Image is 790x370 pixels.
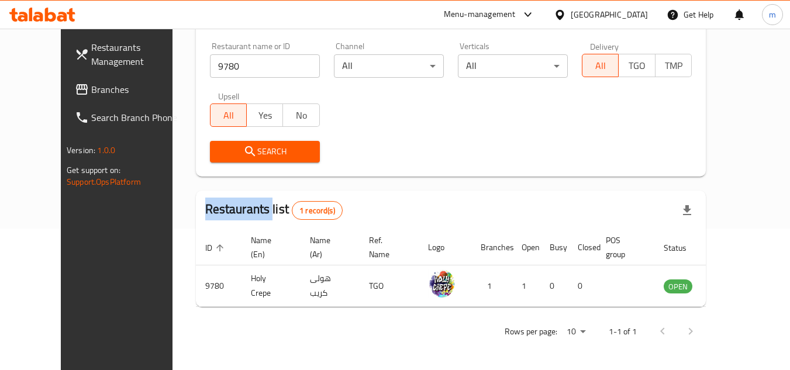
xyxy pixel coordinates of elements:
td: 1 [471,265,512,307]
label: Upsell [218,92,240,100]
span: Status [664,241,702,255]
span: Name (Ar) [310,233,346,261]
span: TMP [660,57,687,74]
div: [GEOGRAPHIC_DATA] [571,8,648,21]
td: Holy Crepe [242,265,301,307]
button: Yes [246,103,283,127]
div: Rows per page: [562,323,590,341]
p: Rows per page: [505,324,557,339]
td: TGO [360,265,419,307]
td: 0 [540,265,568,307]
div: OPEN [664,279,692,293]
span: ID [205,241,227,255]
a: Restaurants Management [65,33,193,75]
a: Branches [65,75,193,103]
span: Version: [67,143,95,158]
span: 1.0.0 [97,143,115,158]
div: Menu-management [444,8,516,22]
span: Search Branch Phone [91,110,184,125]
span: Name (En) [251,233,287,261]
span: POS group [606,233,640,261]
div: All [334,54,444,78]
label: Delivery [590,42,619,50]
span: Ref. Name [369,233,405,261]
button: All [210,103,247,127]
td: 9780 [196,265,242,307]
th: Logo [419,230,471,265]
button: TGO [618,54,655,77]
button: All [582,54,619,77]
a: Search Branch Phone [65,103,193,132]
span: Restaurants Management [91,40,184,68]
span: Search [219,144,311,159]
button: No [282,103,319,127]
div: All [458,54,568,78]
span: All [587,57,614,74]
th: Open [512,230,540,265]
th: Branches [471,230,512,265]
h2: Restaurants list [205,200,343,220]
a: Support.OpsPlatform [67,174,141,189]
span: m [769,8,776,21]
span: All [215,107,242,124]
button: Search [210,141,320,162]
span: 1 record(s) [292,205,342,216]
span: Yes [251,107,278,124]
img: Holy Crepe [428,269,457,298]
td: هولى كريب [301,265,360,307]
span: OPEN [664,280,692,293]
h2: Restaurant search [210,14,692,32]
th: Closed [568,230,596,265]
input: Search for restaurant name or ID.. [210,54,320,78]
td: 1 [512,265,540,307]
th: Busy [540,230,568,265]
div: Export file [673,196,701,224]
table: enhanced table [196,230,756,307]
span: Branches [91,82,184,96]
td: 0 [568,265,596,307]
span: No [288,107,315,124]
span: Get support on: [67,162,120,178]
span: TGO [623,57,650,74]
button: TMP [655,54,692,77]
p: 1-1 of 1 [609,324,637,339]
